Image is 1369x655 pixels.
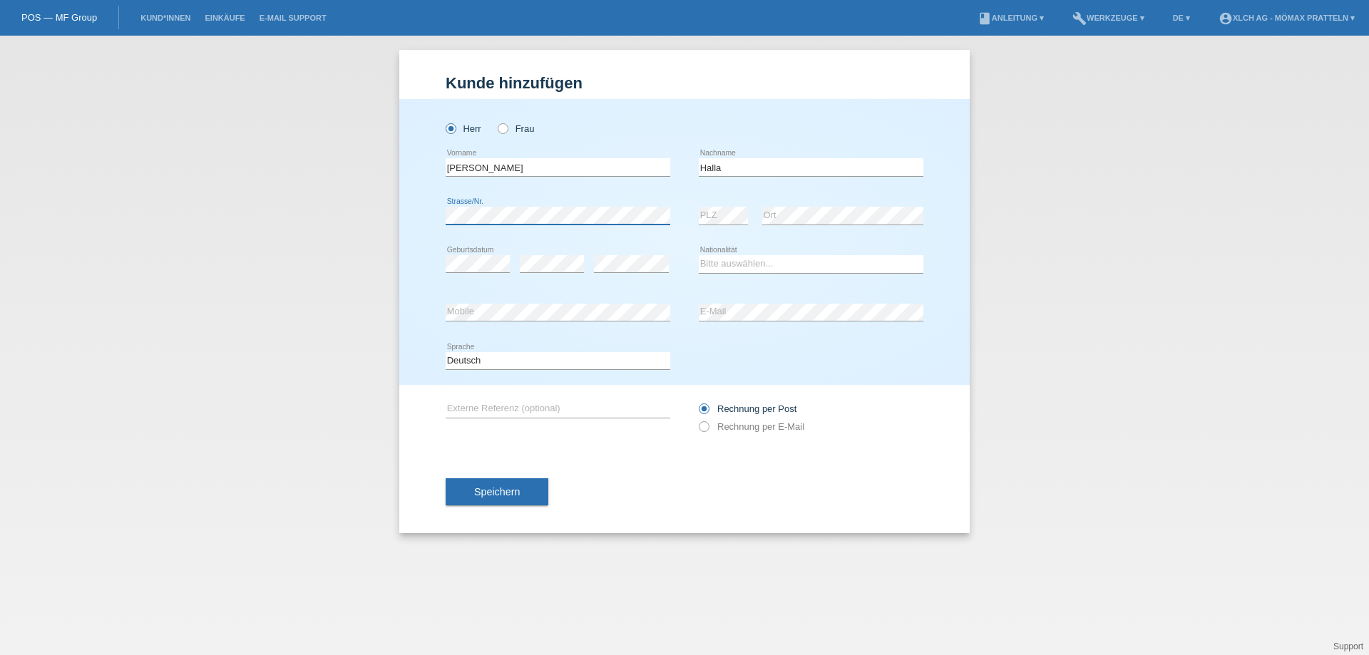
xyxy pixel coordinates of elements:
[1065,14,1152,22] a: buildWerkzeuge ▾
[1211,14,1362,22] a: account_circleXLCH AG - Mömax Pratteln ▾
[978,11,992,26] i: book
[474,486,520,497] span: Speichern
[970,14,1051,22] a: bookAnleitung ▾
[699,421,708,439] input: Rechnung per E-Mail
[1166,14,1197,22] a: DE ▾
[699,421,804,432] label: Rechnung per E-Mail
[1333,641,1363,651] a: Support
[498,123,534,134] label: Frau
[446,478,548,505] button: Speichern
[498,123,507,133] input: Frau
[1219,11,1233,26] i: account_circle
[198,14,252,22] a: Einkäufe
[446,123,481,134] label: Herr
[21,12,97,23] a: POS — MF Group
[446,123,455,133] input: Herr
[133,14,198,22] a: Kund*innen
[699,403,796,414] label: Rechnung per Post
[1072,11,1087,26] i: build
[446,74,923,92] h1: Kunde hinzufügen
[699,403,708,421] input: Rechnung per Post
[252,14,334,22] a: E-Mail Support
